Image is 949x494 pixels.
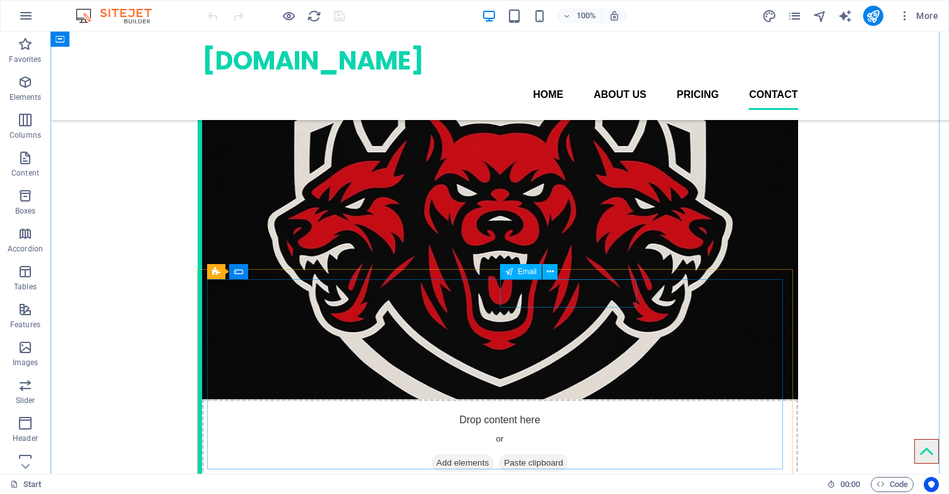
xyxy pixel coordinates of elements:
[381,423,443,440] span: Add elements
[16,395,35,406] p: Slider
[898,9,938,22] span: More
[306,8,321,23] button: reload
[9,54,41,64] p: Favorites
[576,8,596,23] h6: 100%
[15,206,36,216] p: Boxes
[762,8,777,23] button: design
[866,9,880,23] i: Publish
[813,8,828,23] button: navigator
[9,92,42,102] p: Elements
[827,477,861,492] h6: Session time
[924,477,939,492] button: Usercentrics
[849,479,851,489] span: :
[609,10,620,21] i: On resize automatically adjust zoom level to fit chosen device.
[762,9,777,23] i: Design (Ctrl+Alt+Y)
[281,8,296,23] button: Click here to leave preview mode and continue editing
[876,477,908,492] span: Code
[152,368,748,457] div: Drop content here
[8,244,43,254] p: Accordion
[518,268,537,275] span: Email
[73,8,167,23] img: Editor Logo
[13,358,39,368] p: Images
[307,9,321,23] i: Reload page
[840,477,860,492] span: 00 00
[787,8,803,23] button: pages
[557,8,602,23] button: 100%
[13,433,38,443] p: Header
[838,8,853,23] button: text_generator
[14,282,37,292] p: Tables
[10,320,40,330] p: Features
[871,477,914,492] button: Code
[11,168,39,178] p: Content
[9,130,41,140] p: Columns
[813,9,827,23] i: Navigator
[448,423,518,440] span: Paste clipboard
[838,9,852,23] i: AI Writer
[10,477,42,492] a: Click to cancel selection. Double-click to open Pages
[893,6,943,26] button: More
[863,6,883,26] button: publish
[787,9,802,23] i: Pages (Ctrl+Alt+S)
